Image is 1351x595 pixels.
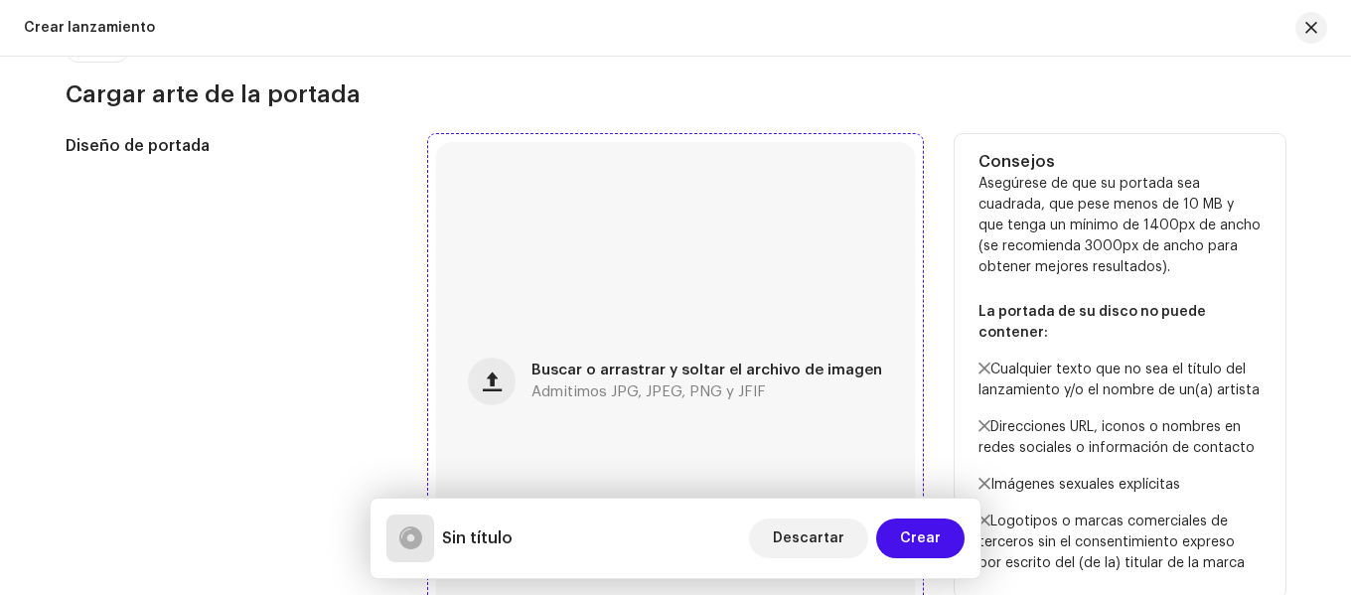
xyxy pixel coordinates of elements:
button: Descartar [749,519,868,558]
span: Buscar o arrastrar y soltar el archivo de imagen [531,364,882,377]
p: La portada de su disco no puede contener: [978,302,1262,344]
h3: Cargar arte de la portada [66,78,1285,110]
h5: Diseño de portada [66,134,396,158]
span: Crear [900,519,941,558]
p: Cualquier texto que no sea el título del lanzamiento y/o el nombre de un(a) artista [978,360,1262,401]
span: Admitimos JPG, JPEG, PNG y JFIF [531,385,766,399]
p: Imágenes sexuales explícitas [978,475,1262,496]
span: Descartar [773,519,844,558]
button: Crear [876,519,965,558]
h5: Consejos [978,150,1262,174]
p: Logotipos o marcas comerciales de terceros sin el consentimiento expreso por escrito del (de la) ... [978,512,1262,574]
p: Asegúrese de que su portada sea cuadrada, que pese menos de 10 MB y que tenga un mínimo de 1400px... [978,174,1262,574]
p: Direcciones URL, iconos o nombres en redes sociales o información de contacto [978,417,1262,459]
h5: Sin título [442,526,513,550]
